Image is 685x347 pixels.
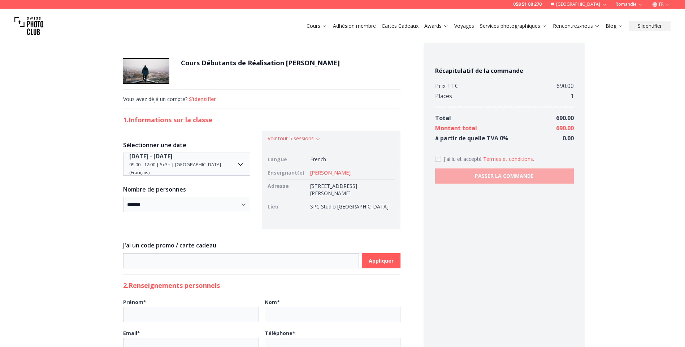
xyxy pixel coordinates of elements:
div: Vous avez déjà un compte? [123,96,400,103]
div: Places [435,91,452,101]
h4: Récapitulatif de la commande [435,66,574,75]
div: Prix TTC [435,81,459,91]
a: Cours [307,22,327,30]
b: Appliquer [369,257,394,264]
h1: Cours Débutants de Réalisation [PERSON_NAME] [181,58,340,68]
a: Voyages [454,22,474,30]
a: Adhésion membre [333,22,376,30]
td: [STREET_ADDRESS][PERSON_NAME] [307,180,395,200]
h3: Nombre de personnes [123,185,250,194]
img: Swiss photo club [14,12,43,40]
h2: 1. Informations sur la classe [123,115,400,125]
b: PASSER LA COMMANDE [475,172,534,180]
td: French [307,153,395,166]
div: à partir de quelle TVA 0 % [435,133,508,143]
button: Awards [421,21,451,31]
input: Accept terms [435,156,441,162]
button: Appliquer [362,253,400,268]
button: Cartes Cadeaux [379,21,421,31]
a: Services photographiques [480,22,547,30]
button: Voyages [451,21,477,31]
td: SPC Studio [GEOGRAPHIC_DATA] [307,200,395,214]
button: Services photographiques [477,21,550,31]
a: Cartes Cadeaux [382,22,419,30]
div: Montant total [435,123,477,133]
button: Voir tout 5 sessions [268,135,321,142]
button: Cours [304,21,330,31]
h3: Sélectionner une date [123,141,250,149]
b: Email * [123,330,140,337]
b: Prénom * [123,299,146,306]
button: PASSER LA COMMANDE [435,168,574,184]
td: Adresse [268,180,307,200]
div: 690.00 [556,81,574,91]
a: Rencontrez-nous [553,22,600,30]
a: Blog [606,22,623,30]
b: Nom * [265,299,280,306]
b: Téléphone * [265,330,295,337]
span: 690.00 [556,114,574,122]
button: Blog [603,21,626,31]
img: Cours Débutants de Réalisation Vidéo [123,58,169,84]
a: Awards [424,22,448,30]
button: Accept termsJ'ai lu et accepté [483,155,534,163]
td: Enseignant(e) [268,166,307,180]
a: [PERSON_NAME] [310,169,351,176]
h3: J'ai un code promo / carte cadeau [123,241,400,250]
div: Total [435,113,451,123]
span: 690.00 [556,124,574,132]
input: Prénom* [123,307,259,322]
button: S'identifier [189,96,216,103]
td: Langue [268,153,307,166]
td: Lieu [268,200,307,214]
span: J'ai lu et accepté [444,155,483,162]
button: Date [123,153,250,176]
span: 0.00 [563,134,574,142]
button: Adhésion membre [330,21,379,31]
a: 058 51 00 270 [513,1,542,7]
h2: 2. Renseignements personnels [123,280,400,290]
div: 1 [571,91,574,101]
button: Rencontrez-nous [550,21,603,31]
button: S'identifier [629,21,671,31]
